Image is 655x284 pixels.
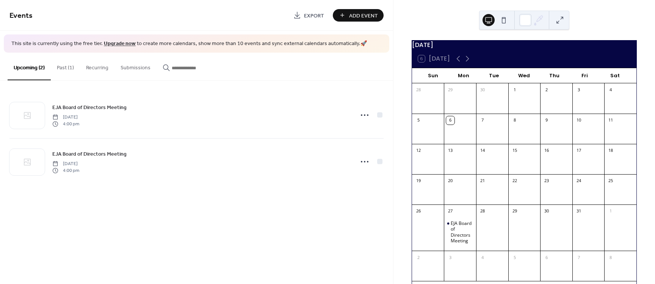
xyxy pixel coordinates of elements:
[446,177,454,185] div: 20
[606,207,615,215] div: 1
[414,147,423,155] div: 12
[575,253,583,262] div: 7
[52,103,127,111] span: EJA Board of Directors Meeting
[414,177,423,185] div: 19
[52,103,127,112] a: EJA Board of Directors Meeting
[575,177,583,185] div: 24
[333,9,384,22] button: Add Event
[349,12,378,20] span: Add Event
[606,116,615,125] div: 11
[509,68,539,83] div: Wed
[575,147,583,155] div: 17
[542,86,551,94] div: 2
[570,68,600,83] div: Fri
[446,253,454,262] div: 3
[446,207,454,215] div: 27
[8,53,51,80] button: Upcoming (2)
[542,177,551,185] div: 23
[448,68,479,83] div: Mon
[511,116,519,125] div: 8
[414,86,423,94] div: 28
[52,121,79,128] span: 4:00 pm
[412,41,636,50] div: [DATE]
[451,220,473,244] div: EJA Board of Directors Meeting
[511,177,519,185] div: 22
[414,207,423,215] div: 26
[511,86,519,94] div: 1
[11,40,367,48] span: This site is currently using the free tier. to create more calendars, show more than 10 events an...
[418,68,448,83] div: Sun
[52,167,79,174] span: 4:00 pm
[52,160,79,167] span: [DATE]
[511,253,519,262] div: 5
[600,68,630,83] div: Sat
[414,116,423,125] div: 5
[539,68,570,83] div: Thu
[606,86,615,94] div: 4
[288,9,330,22] a: Export
[478,253,487,262] div: 4
[575,207,583,215] div: 31
[446,86,454,94] div: 29
[444,220,476,244] div: EJA Board of Directors Meeting
[414,253,423,262] div: 2
[542,253,551,262] div: 6
[478,207,487,215] div: 28
[104,39,136,49] a: Upgrade now
[606,177,615,185] div: 25
[606,253,615,262] div: 8
[606,147,615,155] div: 18
[478,116,487,125] div: 7
[479,68,509,83] div: Tue
[575,116,583,125] div: 10
[478,147,487,155] div: 14
[114,53,157,80] button: Submissions
[304,12,324,20] span: Export
[478,86,487,94] div: 30
[80,53,114,80] button: Recurring
[575,86,583,94] div: 3
[51,53,80,80] button: Past (1)
[446,147,454,155] div: 13
[52,150,127,158] a: EJA Board of Directors Meeting
[511,147,519,155] div: 15
[478,177,487,185] div: 21
[542,207,551,215] div: 30
[542,147,551,155] div: 16
[52,114,79,120] span: [DATE]
[446,116,454,125] div: 6
[511,207,519,215] div: 29
[9,8,33,23] span: Events
[542,116,551,125] div: 9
